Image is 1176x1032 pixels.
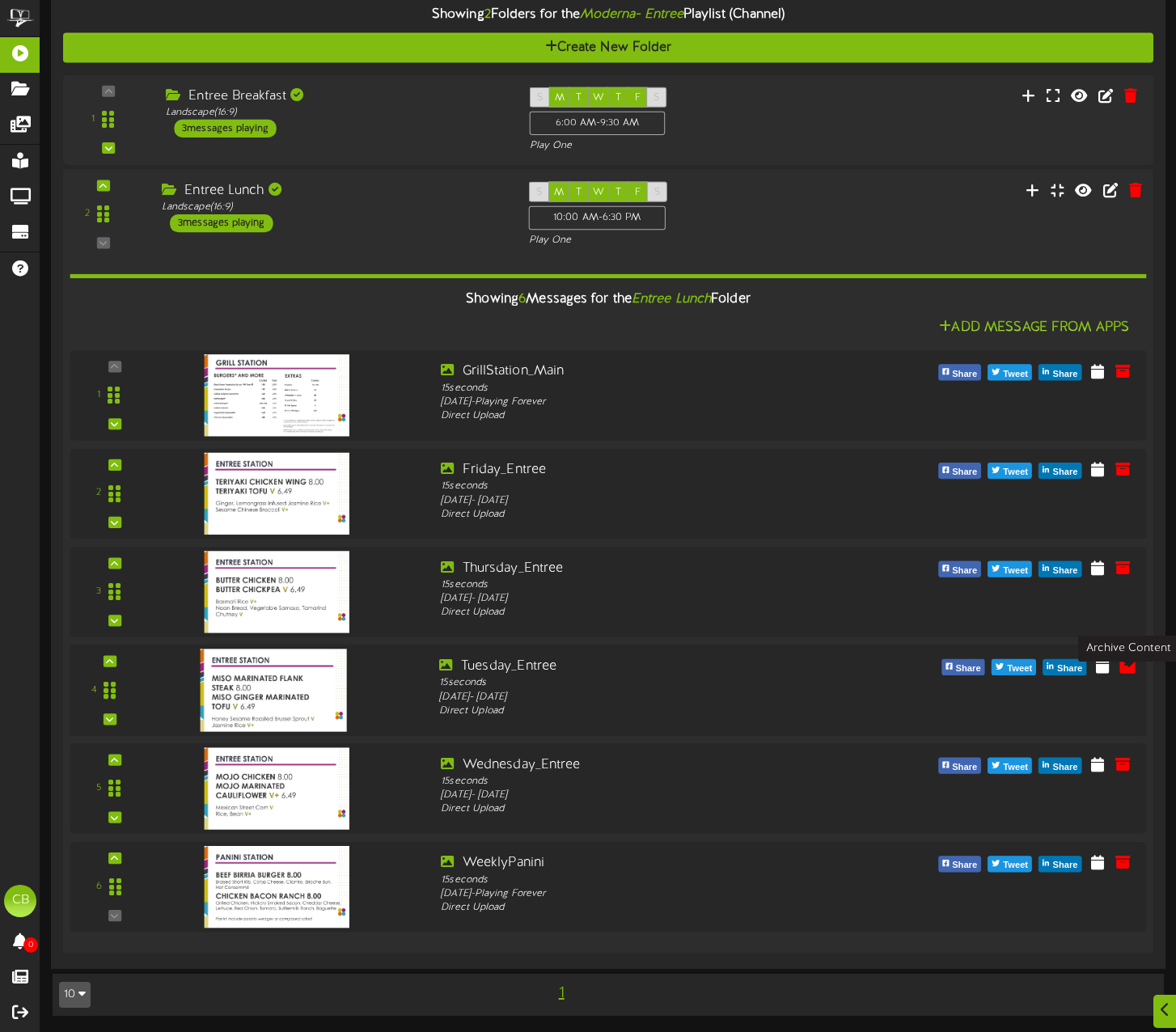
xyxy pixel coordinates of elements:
[536,186,542,197] span: S
[441,901,865,915] div: Direct Upload
[529,206,666,231] div: 10:00 AM - 6:30 PM
[518,292,526,307] span: 6
[938,856,981,872] button: Share
[1054,660,1085,678] span: Share
[441,461,865,480] div: Friday_Entree
[576,186,582,197] span: T
[441,802,865,816] div: Direct Upload
[941,659,985,675] button: Share
[593,186,604,197] span: W
[580,7,683,22] i: Moderna- Entree
[441,592,865,606] div: [DATE] - [DATE]
[530,139,778,153] div: Play One
[949,562,980,580] span: Share
[441,480,865,493] div: 15 seconds
[1039,758,1081,774] button: Share
[988,364,1032,380] button: Tweet
[1039,364,1081,380] button: Share
[166,105,505,119] div: Landscape ( 16:9 )
[938,758,981,774] button: Share
[57,282,1159,317] div: Showing Messages for the Folder
[23,937,38,953] span: 0
[1000,562,1031,580] span: Tweet
[162,200,504,214] div: Landscape ( 16:9 )
[441,775,865,789] div: 15 seconds
[441,755,865,774] div: Wednesday_Entree
[593,91,604,103] span: W
[96,880,102,894] div: 6
[949,365,980,383] span: Share
[654,91,659,103] span: S
[632,292,711,307] i: Entree Lunch
[949,463,980,481] span: Share
[441,854,865,873] div: WeeklyPanini
[441,508,865,522] div: Direct Upload
[1000,856,1031,874] span: Tweet
[555,91,565,103] span: M
[938,561,981,577] button: Share
[441,577,865,591] div: 15 seconds
[988,758,1032,774] button: Tweet
[635,186,641,197] span: F
[1049,856,1081,874] span: Share
[555,984,569,1002] span: 1
[204,747,349,829] img: 5570075e-788d-4253-a34b-be6d27a1369a.jpg
[576,91,582,103] span: T
[949,856,980,874] span: Share
[441,362,865,381] div: GrillStation_Main
[529,234,780,247] div: Play One
[992,659,1036,675] button: Tweet
[439,657,867,675] div: Tuesday_Entree
[441,886,865,900] div: [DATE] - Playing Forever
[200,649,347,731] img: 13d61556-798b-47aa-a8e3-6345cb0c398e.jpg
[654,186,660,197] span: S
[439,690,867,704] div: [DATE] - [DATE]
[1039,561,1081,577] button: Share
[615,91,621,103] span: T
[4,885,36,917] div: CB
[938,463,981,479] button: Share
[204,846,349,928] img: 16df662e-2aa6-4d16-8a38-7e80d8361ec5.jpg
[1004,660,1035,678] span: Tweet
[166,87,505,105] div: Entree Breakfast
[1039,463,1081,479] button: Share
[162,181,504,200] div: Entree Lunch
[1039,856,1081,872] button: Share
[63,32,1153,62] button: Create New Folder
[635,91,641,103] span: F
[441,873,865,886] div: 15 seconds
[174,119,276,137] div: 3 messages playing
[1043,659,1087,675] button: Share
[439,704,867,719] div: Direct Upload
[59,982,91,1008] button: 10
[1049,463,1081,481] span: Share
[1000,463,1031,481] span: Tweet
[615,186,621,197] span: T
[988,463,1032,479] button: Tweet
[441,789,865,802] div: [DATE] - [DATE]
[441,559,865,577] div: Thursday_Entree
[439,676,867,691] div: 15 seconds
[441,606,865,620] div: Direct Upload
[204,551,349,632] img: 515705c7-9117-4004-9bf4-ce154e06a358.jpg
[988,856,1032,872] button: Tweet
[1000,759,1031,776] span: Tweet
[949,759,980,776] span: Share
[530,111,666,134] div: 6:00 AM - 9:30 AM
[1000,365,1031,383] span: Tweet
[1049,759,1081,776] span: Share
[988,561,1032,577] button: Tweet
[934,318,1134,338] button: Add Message From Apps
[952,660,984,678] span: Share
[554,186,564,197] span: M
[938,364,981,380] button: Share
[1049,562,1081,580] span: Share
[204,354,349,436] img: e73a0a9c-0b4b-427a-9667-07af91f717ab.jpg
[441,493,865,507] div: [DATE] - [DATE]
[204,453,349,535] img: ead5b545-ceff-41dd-a688-bb880e818835.jpg
[537,91,543,103] span: S
[170,214,273,232] div: 3 messages playing
[441,381,865,395] div: 15 seconds
[441,395,865,409] div: [DATE] - Playing Forever
[484,7,491,22] span: 2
